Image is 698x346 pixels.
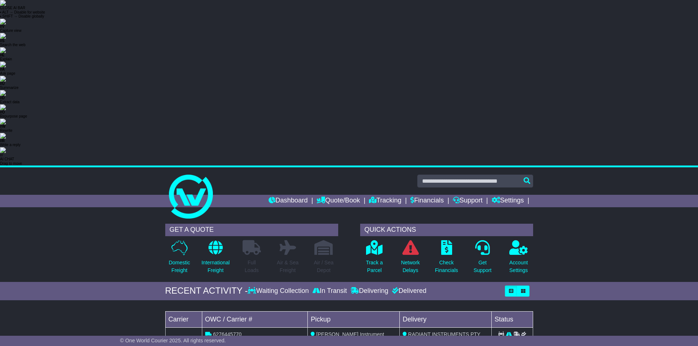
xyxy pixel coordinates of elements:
[308,311,400,327] td: Pickup
[401,259,420,274] p: Network Delays
[435,259,458,274] p: Check Financials
[349,287,390,295] div: Delivering
[165,311,202,327] td: Carrier
[277,259,299,274] p: Air & Sea Freight
[410,195,444,207] a: Financials
[311,287,349,295] div: In Transit
[492,195,524,207] a: Settings
[400,240,420,278] a: NetworkDelays
[202,259,230,274] p: International Freight
[399,311,491,327] td: Delivery
[314,259,334,274] p: Air / Sea Depot
[165,286,248,296] div: RECENT ACTIVITY -
[366,240,383,278] a: Track aParcel
[243,259,261,274] p: Full Loads
[435,240,458,278] a: CheckFinancials
[269,195,308,207] a: Dashboard
[366,259,383,274] p: Track a Parcel
[213,331,241,337] span: 6276445770
[317,195,360,207] a: Quote/Book
[248,287,310,295] div: Waiting Collection
[165,224,338,236] div: GET A QUOTE
[202,311,308,327] td: OWC / Carrier #
[509,259,528,274] p: Account Settings
[453,195,483,207] a: Support
[369,195,401,207] a: Tracking
[403,331,480,345] span: RADIANT INSTRUMENTS PTY LTD
[473,259,491,274] p: Get Support
[509,240,528,278] a: AccountSettings
[120,338,226,343] span: © One World Courier 2025. All rights reserved.
[201,240,230,278] a: InternationalFreight
[311,331,384,345] span: [PERSON_NAME] Instrument Company INC
[169,259,190,274] p: Domestic Freight
[168,240,190,278] a: DomesticFreight
[390,287,426,295] div: Delivered
[473,240,492,278] a: GetSupport
[360,224,533,236] div: QUICK ACTIONS
[491,311,533,327] td: Status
